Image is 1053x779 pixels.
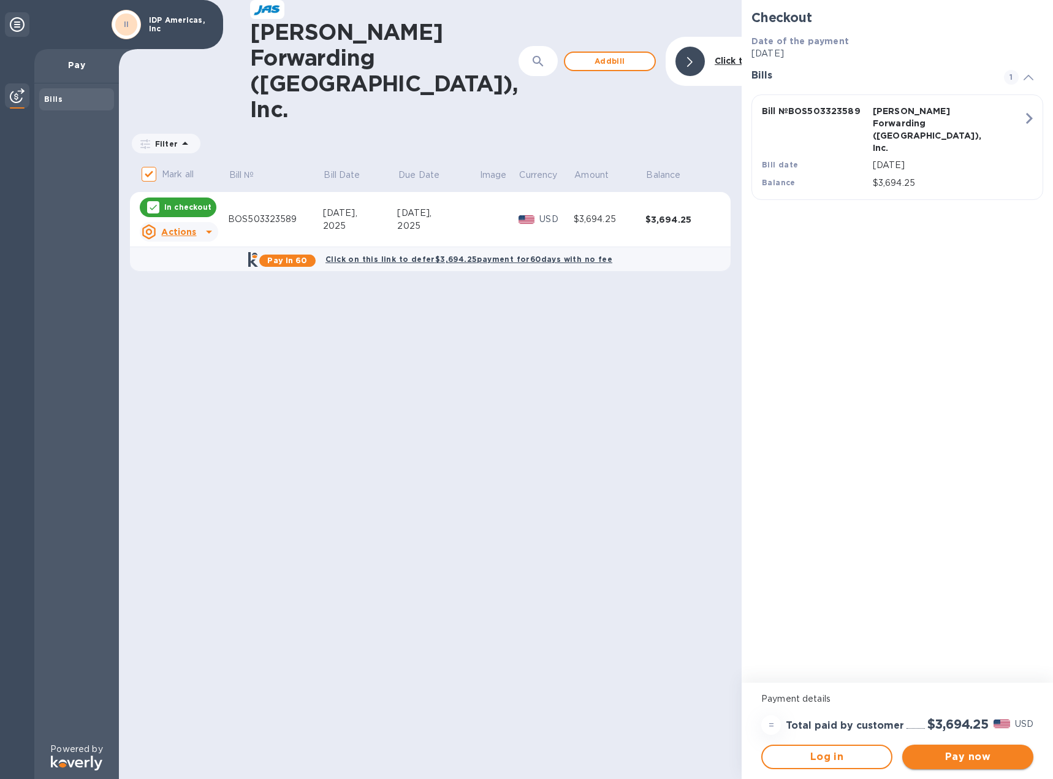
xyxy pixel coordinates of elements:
[539,213,573,226] p: USD
[873,105,979,154] p: [PERSON_NAME] Forwarding ([GEOGRAPHIC_DATA]), Inc.
[228,213,323,226] div: BOS503323589
[1004,70,1019,85] span: 1
[761,745,892,769] button: Log in
[574,169,625,182] span: Amount
[994,720,1010,728] img: USD
[761,693,1033,705] p: Payment details
[229,169,270,182] span: Bill №
[519,215,535,224] img: USD
[229,169,254,182] p: Bill №
[715,56,772,66] b: Click to hide
[398,169,455,182] span: Due Date
[751,94,1043,200] button: Bill №BOS503323589[PERSON_NAME] Forwarding ([GEOGRAPHIC_DATA]), Inc.Bill date[DATE]Balance$3,694.25
[646,169,680,182] p: Balance
[44,59,109,71] p: Pay
[162,168,194,181] p: Mark all
[149,16,210,33] p: IDP Americas, Inc
[762,160,799,169] b: Bill date
[124,20,129,29] b: II
[51,756,102,770] img: Logo
[519,169,557,182] p: Currency
[762,178,796,187] b: Balance
[575,54,645,69] span: Add bill
[323,207,398,220] div: [DATE],
[324,169,376,182] span: Bill Date
[44,94,63,104] b: Bills
[902,745,1033,769] button: Pay now
[645,213,717,226] div: $3,694.25
[751,36,849,46] b: Date of the payment
[267,256,307,265] b: Pay in 60
[161,227,196,237] u: Actions
[1015,718,1033,731] p: USD
[250,19,519,122] h1: [PERSON_NAME] Forwarding ([GEOGRAPHIC_DATA]), Inc.
[646,169,696,182] span: Balance
[786,720,904,732] h3: Total paid by customer
[927,716,989,732] h2: $3,694.25
[50,743,102,756] p: Powered by
[762,105,868,117] p: Bill № BOS503323589
[751,47,1043,60] p: [DATE]
[164,202,211,212] p: In checkout
[751,70,989,82] h3: Bills
[325,255,612,264] b: Click on this link to defer $3,694.25 payment for 60 days with no fee
[751,10,1043,25] h2: Checkout
[873,177,1023,190] p: $3,694.25
[398,169,439,182] p: Due Date
[761,715,781,735] div: =
[397,220,479,232] div: 2025
[150,139,178,149] p: Filter
[574,213,645,226] div: $3,694.25
[912,750,1024,764] span: Pay now
[574,169,609,182] p: Amount
[772,750,881,764] span: Log in
[324,169,360,182] p: Bill Date
[323,220,398,232] div: 2025
[397,207,479,220] div: [DATE],
[480,169,507,182] p: Image
[564,52,656,71] button: Addbill
[873,159,1023,172] p: [DATE]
